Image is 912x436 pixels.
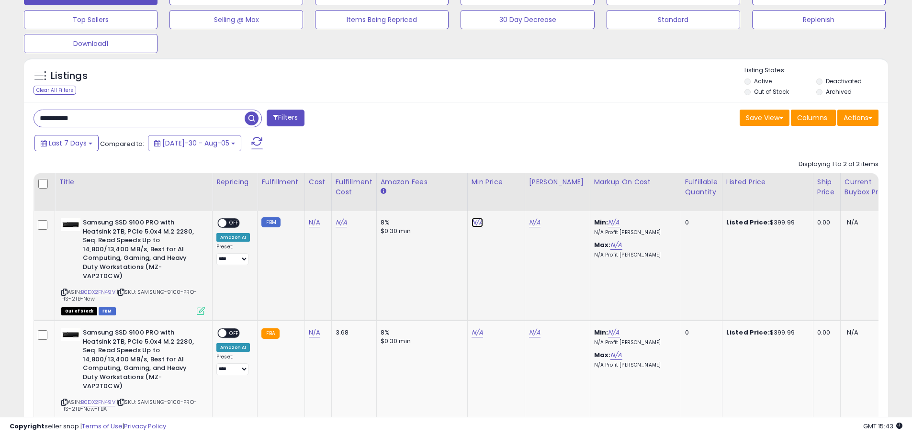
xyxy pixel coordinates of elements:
a: N/A [472,328,483,337]
b: Listed Price: [726,328,770,337]
div: Current Buybox Price [844,177,894,197]
a: N/A [472,218,483,227]
div: Title [59,177,208,187]
label: Deactivated [826,77,862,85]
span: | SKU: SAMSUNG-9100-PRO-HS-2TB-New-FBA [61,398,197,413]
b: Listed Price: [726,218,770,227]
a: B0DX2FN49V [81,288,115,296]
button: Actions [837,110,878,126]
div: $0.30 min [381,227,460,235]
button: Replenish [752,10,886,29]
b: Max: [594,350,611,359]
div: 8% [381,328,460,337]
span: OFF [226,219,242,227]
button: Filters [267,110,304,126]
span: | SKU: SAMSUNG-9100-PRO-HS-2TB-New [61,288,197,302]
b: Min: [594,328,608,337]
button: Download1 [24,34,158,53]
label: Archived [826,88,852,96]
p: N/A Profit [PERSON_NAME] [594,229,674,236]
span: FBM [99,307,116,315]
a: N/A [309,218,320,227]
div: Cost [309,177,327,187]
div: 8% [381,218,460,227]
small: FBA [261,328,279,339]
a: N/A [336,218,347,227]
div: 3.68 [336,328,369,337]
label: Active [754,77,772,85]
button: Items Being Repriced [315,10,449,29]
th: The percentage added to the cost of goods (COGS) that forms the calculator for Min & Max prices. [590,173,681,211]
img: 31CdT4oLpCL._SL40_.jpg [61,328,80,341]
p: Listing States: [744,66,888,75]
button: Columns [791,110,836,126]
button: Standard [607,10,740,29]
b: Samsung SSD 9100 PRO with Heatsink 2TB, PCIe 5.0x4 M.2 2280, Seq. Read Speeds Up to 14,800/13,400... [83,218,199,283]
a: N/A [309,328,320,337]
span: Compared to: [100,139,144,148]
small: FBM [261,217,280,227]
span: 2025-08-14 15:43 GMT [863,422,902,431]
b: Min: [594,218,608,227]
div: Displaying 1 to 2 of 2 items [799,160,878,169]
span: OFF [226,329,242,337]
img: 31CdT4oLpCL._SL40_.jpg [61,218,80,231]
button: Top Sellers [24,10,158,29]
div: seller snap | | [10,422,166,431]
a: B0DX2FN49V [81,398,115,406]
div: 0 [685,328,715,337]
div: 0.00 [817,328,833,337]
div: ASIN: [61,218,205,314]
a: N/A [529,328,540,337]
div: Amazon Fees [381,177,463,187]
div: Clear All Filters [34,86,76,95]
div: 0.00 [817,218,833,227]
div: Fulfillment Cost [336,177,372,197]
div: $399.99 [726,328,806,337]
div: [PERSON_NAME] [529,177,586,187]
button: Save View [740,110,789,126]
span: N/A [847,218,858,227]
div: Preset: [216,244,250,265]
span: [DATE]-30 - Aug-05 [162,138,229,148]
div: Ship Price [817,177,836,197]
div: Amazon AI [216,233,250,242]
button: Selling @ Max [169,10,303,29]
a: N/A [529,218,540,227]
button: Last 7 Days [34,135,99,151]
div: 0 [685,218,715,227]
div: Markup on Cost [594,177,677,187]
small: Amazon Fees. [381,187,386,196]
button: [DATE]-30 - Aug-05 [148,135,241,151]
a: Terms of Use [82,422,123,431]
span: All listings that are currently out of stock and unavailable for purchase on Amazon [61,307,97,315]
p: N/A Profit [PERSON_NAME] [594,252,674,258]
div: Listed Price [726,177,809,187]
div: $399.99 [726,218,806,227]
a: N/A [608,218,619,227]
a: N/A [608,328,619,337]
span: Columns [797,113,827,123]
div: $0.30 min [381,337,460,346]
a: N/A [610,240,622,250]
div: Fulfillable Quantity [685,177,718,197]
a: N/A [610,350,622,360]
h5: Listings [51,69,88,83]
p: N/A Profit [PERSON_NAME] [594,362,674,369]
b: Max: [594,240,611,249]
div: Preset: [216,354,250,375]
b: Samsung SSD 9100 PRO with Heatsink 2TB, PCIe 5.0x4 M.2 2280, Seq. Read Speeds Up to 14,800/13,400... [83,328,199,393]
span: N/A [847,328,858,337]
div: Repricing [216,177,253,187]
span: Last 7 Days [49,138,87,148]
label: Out of Stock [754,88,789,96]
strong: Copyright [10,422,45,431]
button: 30 Day Decrease [461,10,594,29]
p: N/A Profit [PERSON_NAME] [594,339,674,346]
div: Fulfillment [261,177,300,187]
div: Amazon AI [216,343,250,352]
div: Min Price [472,177,521,187]
a: Privacy Policy [124,422,166,431]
